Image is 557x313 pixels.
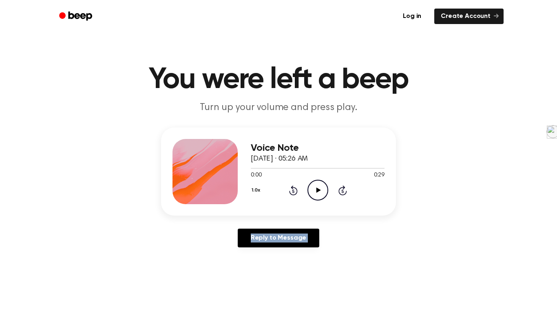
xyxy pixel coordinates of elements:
a: Log in [395,7,429,26]
button: 1.0x [251,183,263,197]
a: Beep [53,9,99,24]
a: Create Account [434,9,504,24]
h3: Voice Note [251,143,385,154]
p: Turn up your volume and press play. [122,101,435,115]
span: 0:00 [251,171,261,180]
span: 0:29 [374,171,385,180]
span: [DATE] · 05:26 AM [251,155,308,163]
h1: You were left a beep [70,65,487,95]
a: Reply to Message [238,229,319,247]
